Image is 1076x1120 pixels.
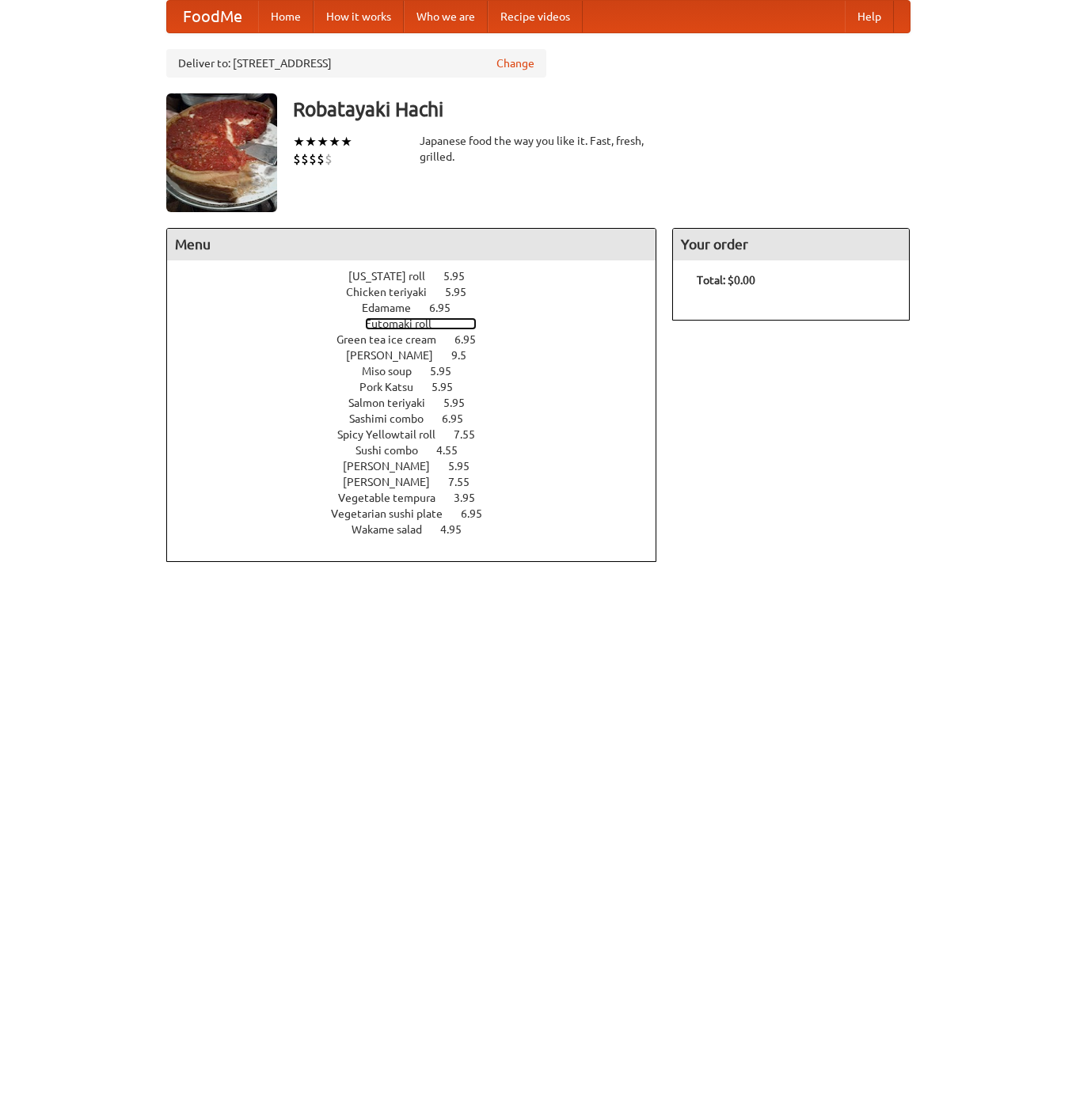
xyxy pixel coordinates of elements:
span: Sashimi combo [349,412,439,425]
h4: Your order [673,229,909,260]
a: [PERSON_NAME] 9.5 [346,349,496,362]
div: Deliver to: [STREET_ADDRESS] [166,49,546,78]
a: Edamame 6.95 [362,302,480,314]
a: FoodMe [167,1,258,32]
a: How it works [314,1,404,32]
a: Spicy Yellowtail roll 7.55 [337,428,504,441]
a: Sushi combo 4.55 [355,444,487,457]
span: Spicy Yellowtail roll [337,428,451,441]
a: Recipe videos [488,1,583,32]
span: Pork Katsu [359,381,429,393]
span: Salmon teriyaki [348,397,441,409]
span: 3.95 [454,492,491,504]
li: ★ [329,133,340,150]
span: 4.55 [436,444,473,457]
li: ★ [293,133,305,150]
a: Sashimi combo 6.95 [349,412,492,425]
a: Green tea ice cream 6.95 [336,333,505,346]
a: Salmon teriyaki 5.95 [348,397,494,409]
span: Wakame salad [352,523,438,536]
h3: Robatayaki Hachi [293,93,911,125]
span: Vegetarian sushi plate [331,507,458,520]
span: Vegetable tempura [338,492,451,504]
span: 6.95 [454,333,492,346]
span: [PERSON_NAME] [346,349,449,362]
li: $ [317,150,325,168]
li: ★ [340,133,352,150]
span: 5.95 [432,381,469,393]
a: Help [845,1,894,32]
span: 6.95 [461,507,498,520]
li: ★ [317,133,329,150]
h4: Menu [167,229,656,260]
span: Futomaki roll [365,317,447,330]
li: $ [325,150,333,168]
span: 4.95 [440,523,477,536]
span: 7.55 [448,476,485,488]
span: [US_STATE] roll [348,270,441,283]
div: Japanese food the way you like it. Fast, fresh, grilled. [420,133,657,165]
span: 5.95 [448,460,485,473]
a: Chicken teriyaki 5.95 [346,286,496,298]
span: Edamame [362,302,427,314]
span: 7.55 [454,428,491,441]
li: $ [293,150,301,168]
span: Chicken teriyaki [346,286,443,298]
a: [PERSON_NAME] 5.95 [343,460,499,473]
span: 5.95 [443,397,481,409]
span: Green tea ice cream [336,333,452,346]
span: 5.95 [430,365,467,378]
a: Wakame salad 4.95 [352,523,491,536]
span: Sushi combo [355,444,434,457]
a: Futomaki roll [365,317,477,330]
span: 6.95 [442,412,479,425]
span: 6.95 [429,302,466,314]
span: 5.95 [443,270,481,283]
a: Vegetarian sushi plate 6.95 [331,507,511,520]
span: [PERSON_NAME] [343,460,446,473]
li: ★ [305,133,317,150]
span: Miso soup [362,365,428,378]
a: [PERSON_NAME] 7.55 [343,476,499,488]
b: Total: $0.00 [697,274,755,287]
span: [PERSON_NAME] [343,476,446,488]
a: [US_STATE] roll 5.95 [348,270,494,283]
a: Miso soup 5.95 [362,365,481,378]
a: Who we are [404,1,488,32]
span: 9.5 [451,349,482,362]
a: Home [258,1,314,32]
span: 5.95 [445,286,482,298]
img: angular.jpg [166,93,277,212]
a: Change [496,55,534,71]
li: $ [301,150,309,168]
a: Pork Katsu 5.95 [359,381,482,393]
a: Vegetable tempura 3.95 [338,492,504,504]
li: $ [309,150,317,168]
